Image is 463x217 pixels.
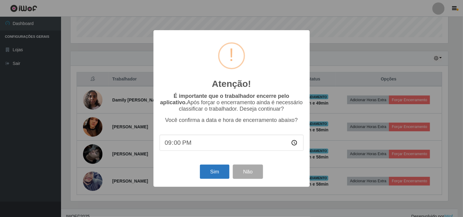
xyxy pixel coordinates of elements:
p: Após forçar o encerramento ainda é necessário classificar o trabalhador. Deseja continuar? [160,93,304,112]
button: Não [233,165,263,179]
h2: Atenção! [212,78,251,89]
button: Sim [200,165,230,179]
p: Você confirma a data e hora de encerramento abaixo? [160,117,304,123]
b: É importante que o trabalhador encerre pelo aplicativo. [160,93,289,105]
